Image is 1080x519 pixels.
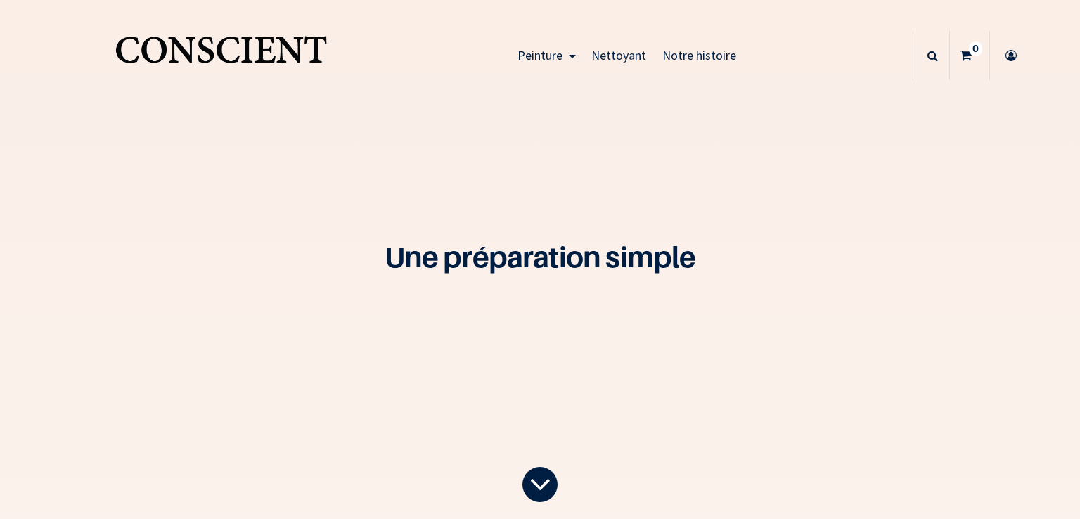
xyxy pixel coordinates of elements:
span: Notre histoire [662,47,736,63]
a: 0 [950,31,989,80]
img: Conscient [112,28,330,84]
a: Peinture [510,31,584,80]
span: Peinture [517,47,562,63]
a: Logo of Conscient [112,28,330,84]
sup: 0 [969,41,982,56]
h1: Une préparation simple [129,242,951,271]
span: Nettoyant [591,47,646,63]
